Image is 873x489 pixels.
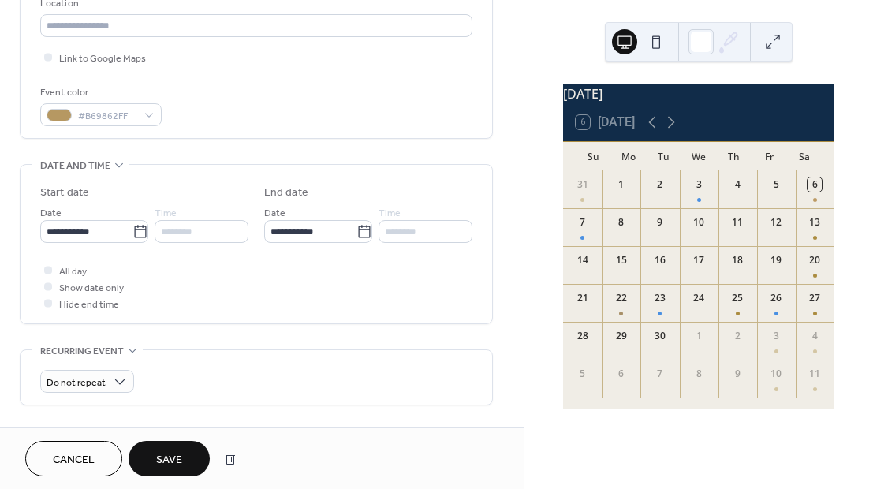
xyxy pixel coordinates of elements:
[25,441,122,476] button: Cancel
[379,205,401,222] span: Time
[808,329,822,343] div: 4
[692,253,706,267] div: 17
[59,263,87,280] span: All day
[730,291,744,305] div: 25
[769,367,783,381] div: 10
[653,367,667,381] div: 7
[692,329,706,343] div: 1
[614,253,629,267] div: 15
[769,215,783,230] div: 12
[808,177,822,192] div: 6
[611,142,647,170] div: Mo
[692,291,706,305] div: 24
[576,177,590,192] div: 31
[264,185,308,201] div: End date
[730,367,744,381] div: 9
[692,177,706,192] div: 3
[40,343,124,360] span: Recurring event
[653,253,667,267] div: 16
[47,374,106,392] span: Do not repeat
[53,452,95,468] span: Cancel
[692,215,706,230] div: 10
[646,142,681,170] div: Tu
[653,177,667,192] div: 2
[129,441,210,476] button: Save
[769,291,783,305] div: 26
[40,158,110,174] span: Date and time
[40,424,102,441] span: Event image
[752,142,787,170] div: Fr
[59,280,124,297] span: Show date only
[786,142,822,170] div: Sa
[59,50,146,67] span: Link to Google Maps
[576,215,590,230] div: 7
[692,367,706,381] div: 8
[716,142,752,170] div: Th
[769,253,783,267] div: 19
[808,367,822,381] div: 11
[40,205,62,222] span: Date
[155,205,177,222] span: Time
[769,177,783,192] div: 5
[730,329,744,343] div: 2
[681,142,717,170] div: We
[808,215,822,230] div: 13
[653,291,667,305] div: 23
[40,185,89,201] div: Start date
[78,108,136,125] span: #B69862FF
[653,329,667,343] div: 30
[156,452,182,468] span: Save
[614,329,629,343] div: 29
[614,291,629,305] div: 22
[730,215,744,230] div: 11
[576,329,590,343] div: 28
[808,253,822,267] div: 20
[614,215,629,230] div: 8
[730,253,744,267] div: 18
[730,177,744,192] div: 4
[576,291,590,305] div: 21
[576,142,611,170] div: Su
[576,367,590,381] div: 5
[264,205,285,222] span: Date
[653,215,667,230] div: 9
[614,367,629,381] div: 6
[769,329,783,343] div: 3
[40,84,159,101] div: Event color
[576,253,590,267] div: 14
[614,177,629,192] div: 1
[808,291,822,305] div: 27
[563,84,834,103] div: [DATE]
[59,297,119,313] span: Hide end time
